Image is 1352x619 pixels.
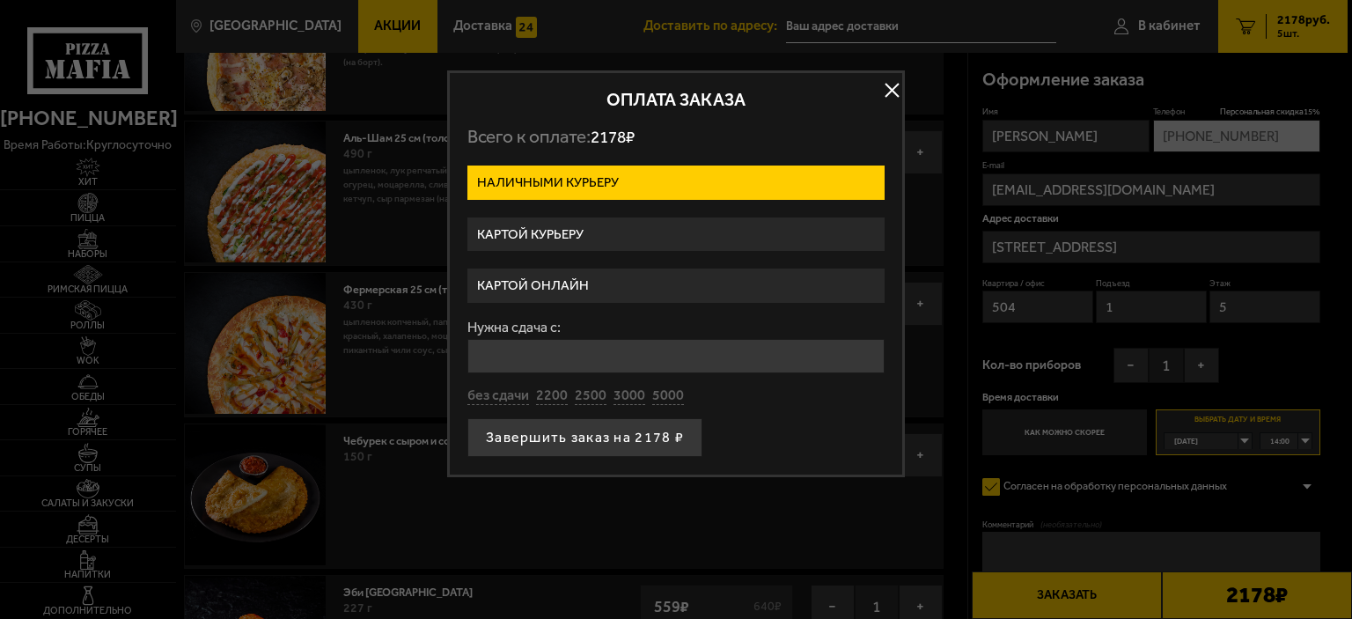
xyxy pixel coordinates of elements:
button: 2200 [536,387,568,406]
label: Наличными курьеру [467,166,885,200]
button: 2500 [575,387,606,406]
label: Картой курьеру [467,217,885,252]
button: Завершить заказ на 2178 ₽ [467,418,702,457]
h2: Оплата заказа [467,91,885,108]
label: Нужна сдача с: [467,321,885,335]
button: без сдачи [467,387,529,406]
p: Всего к оплате: [467,126,885,148]
span: 2178 ₽ [591,127,635,147]
button: 5000 [652,387,684,406]
label: Картой онлайн [467,269,885,303]
button: 3000 [614,387,645,406]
